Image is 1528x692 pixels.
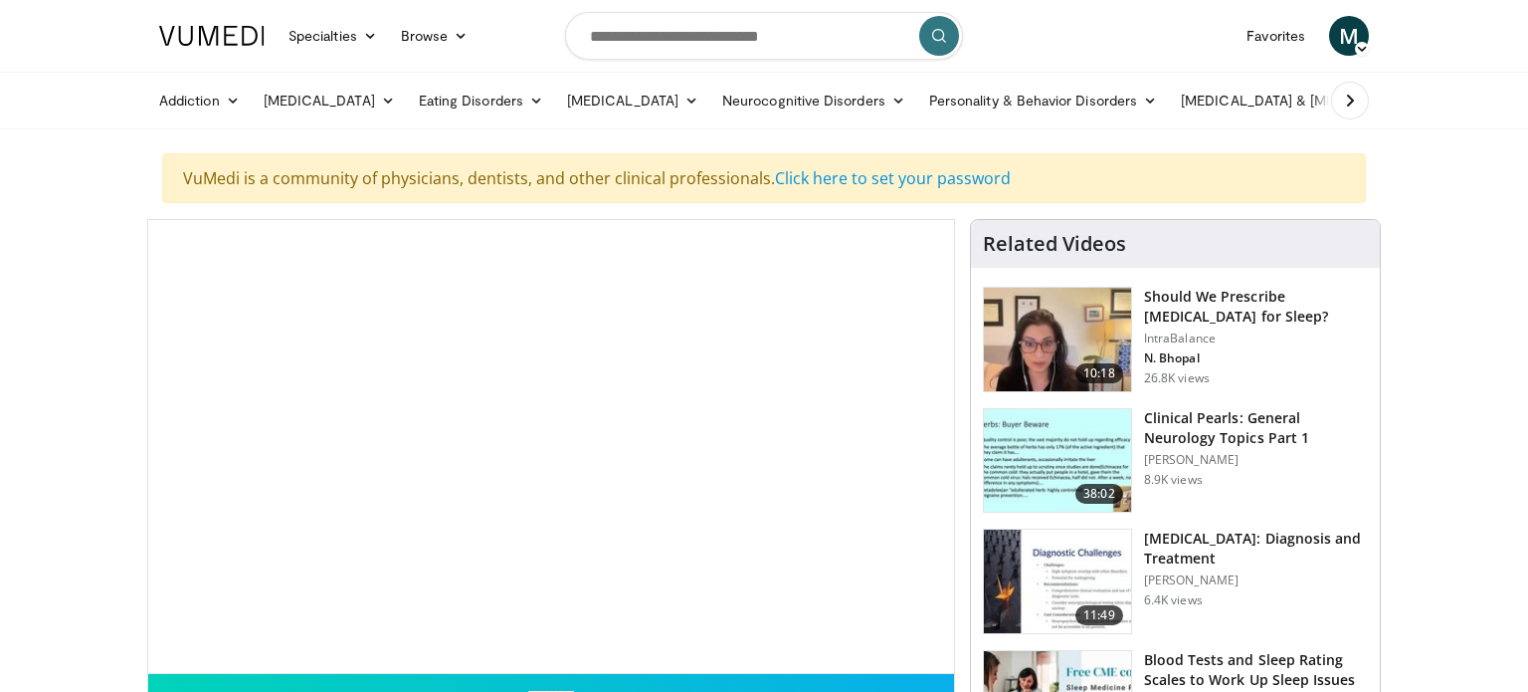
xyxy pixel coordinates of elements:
[1144,331,1368,346] p: IntraBalance
[984,409,1131,513] img: 91ec4e47-6cc3-4d45-a77d-be3eb23d61cb.150x105_q85_crop-smart_upscale.jpg
[1329,16,1369,56] a: M
[1144,350,1368,366] p: N. Bhopal
[983,287,1368,392] a: 10:18 Should We Prescribe [MEDICAL_DATA] for Sleep? IntraBalance N. Bhopal 26.8K views
[1144,452,1368,468] p: [PERSON_NAME]
[252,81,407,120] a: [MEDICAL_DATA]
[1144,650,1368,690] h3: Blood Tests and Sleep Rating Scales to Work Up Sleep Issues
[1235,16,1317,56] a: Favorites
[984,530,1131,633] img: 6e0bc43b-d42b-409a-85fd-0f454729f2ca.150x105_q85_crop-smart_upscale.jpg
[1169,81,1453,120] a: [MEDICAL_DATA] & [MEDICAL_DATA]
[1144,592,1203,608] p: 6.4K views
[147,81,252,120] a: Addiction
[1075,484,1123,504] span: 38:02
[1144,408,1368,448] h3: Clinical Pearls: General Neurology Topics Part 1
[1144,529,1368,569] h3: [MEDICAL_DATA]: Diagnosis and Treatment
[1075,605,1123,625] span: 11:49
[775,167,1011,189] a: Click here to set your password
[555,81,710,120] a: [MEDICAL_DATA]
[983,408,1368,514] a: 38:02 Clinical Pearls: General Neurology Topics Part 1 [PERSON_NAME] 8.9K views
[917,81,1169,120] a: Personality & Behavior Disorders
[148,220,954,674] video-js: Video Player
[983,529,1368,634] a: 11:49 [MEDICAL_DATA]: Diagnosis and Treatment [PERSON_NAME] 6.4K views
[1144,472,1203,488] p: 8.9K views
[983,232,1126,256] h4: Related Videos
[162,153,1366,203] div: VuMedi is a community of physicians, dentists, and other clinical professionals.
[159,26,265,46] img: VuMedi Logo
[389,16,480,56] a: Browse
[407,81,555,120] a: Eating Disorders
[1144,370,1210,386] p: 26.8K views
[1144,287,1368,327] h3: Should We Prescribe [MEDICAL_DATA] for Sleep?
[1144,573,1368,588] p: [PERSON_NAME]
[565,12,963,60] input: Search topics, interventions
[277,16,389,56] a: Specialties
[1075,363,1123,383] span: 10:18
[984,288,1131,391] img: f7087805-6d6d-4f4e-b7c8-917543aa9d8d.150x105_q85_crop-smart_upscale.jpg
[710,81,917,120] a: Neurocognitive Disorders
